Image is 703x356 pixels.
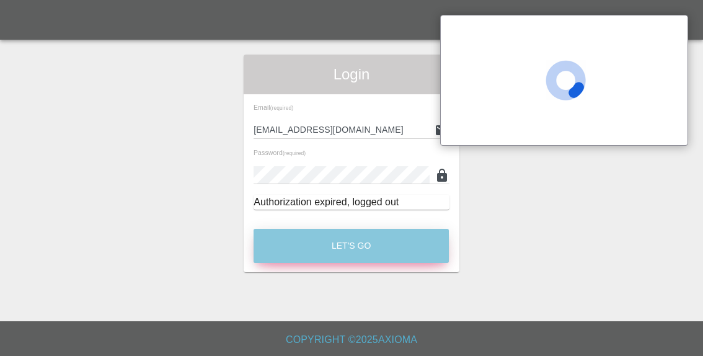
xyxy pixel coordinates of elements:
[254,229,449,263] button: Let's Go
[283,151,306,156] small: (required)
[270,105,293,111] small: (required)
[10,331,693,349] h6: Copyright © 2025 Axioma
[546,60,586,100] span: Loading
[648,11,688,30] a: Login
[254,195,449,210] div: Authorization expired, logged out
[254,65,449,84] span: Login
[254,149,306,156] span: Password
[254,104,293,111] span: Email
